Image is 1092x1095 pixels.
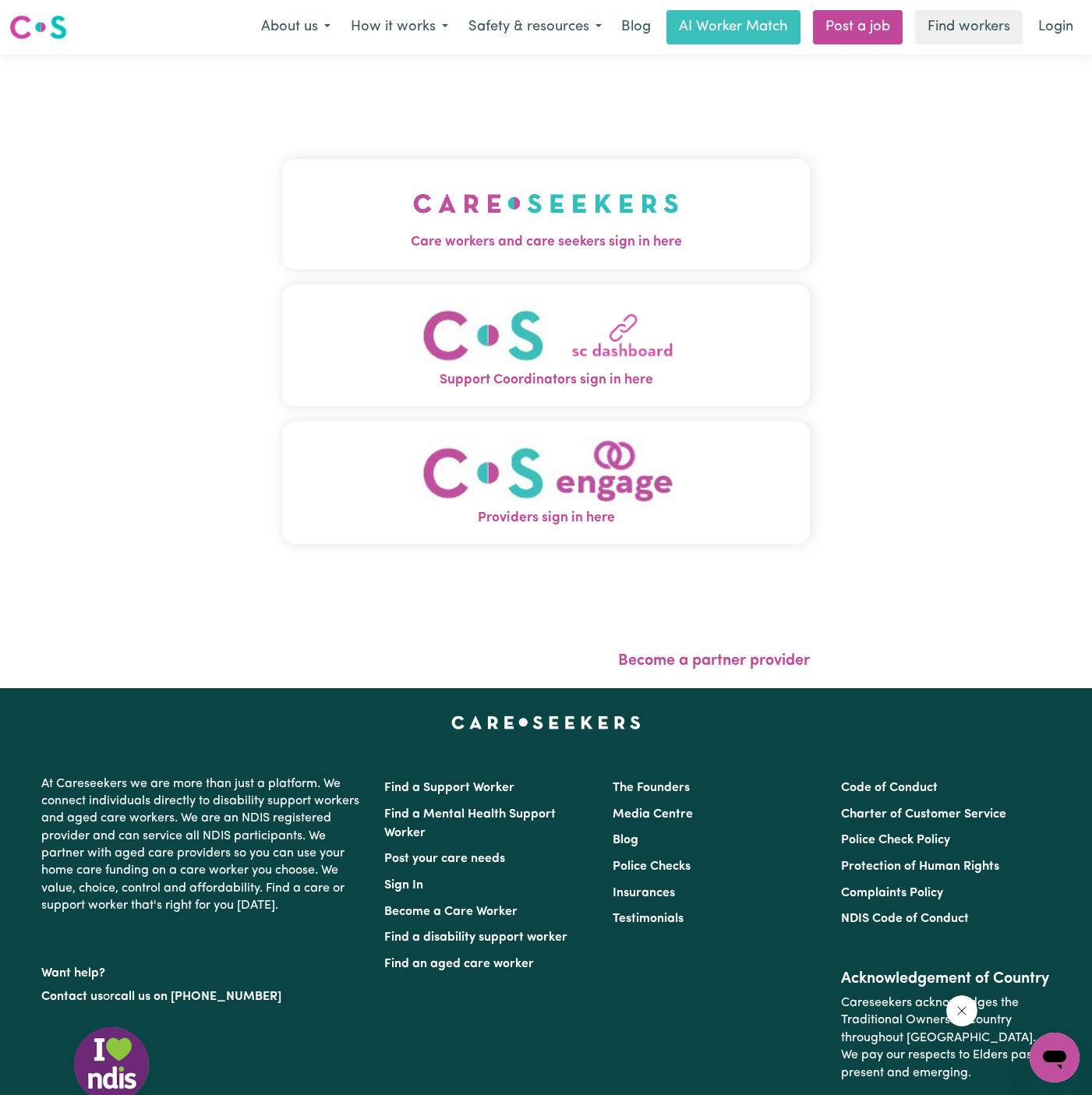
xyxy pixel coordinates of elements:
iframe: Button to launch messaging window [1030,1033,1080,1083]
a: Police Checks [613,860,691,873]
a: Code of Conduct [841,782,938,794]
a: Insurances [613,887,675,899]
p: Careseekers acknowledges the Traditional Owners of Country throughout [GEOGRAPHIC_DATA]. We pay o... [841,988,1051,1088]
button: Safety & resources [458,11,612,44]
a: Media Centre [613,808,693,821]
a: Become a Care Worker [384,906,518,918]
button: About us [251,11,341,44]
a: AI Worker Match [666,10,800,44]
button: Support Coordinators sign in here [282,284,810,407]
a: Blog [613,834,638,846]
a: Find a disability support worker [384,931,567,944]
a: Login [1029,10,1083,44]
a: NDIS Code of Conduct [841,913,969,925]
a: Protection of Human Rights [841,860,999,873]
a: call us on [PHONE_NUMBER] [115,991,281,1003]
p: or [41,982,366,1012]
p: At Careseekers we are more than just a platform. We connect individuals directly to disability su... [41,769,366,921]
a: Sign In [384,879,423,892]
a: Find a Support Worker [384,782,514,794]
iframe: Close message [946,995,977,1026]
button: How it works [341,11,458,44]
a: Blog [612,10,660,44]
span: Need any help? [9,11,94,23]
a: Contact us [41,991,103,1003]
img: Careseekers logo [9,13,67,41]
a: Become a partner provider [618,653,810,669]
a: Careseekers home page [451,716,641,729]
a: Find an aged care worker [384,958,534,970]
a: Complaints Policy [841,887,943,899]
p: Want help? [41,959,366,982]
span: Support Coordinators sign in here [282,370,810,390]
a: Find a Mental Health Support Worker [384,808,556,839]
a: Careseekers logo [9,9,67,45]
a: Find workers [915,10,1023,44]
a: The Founders [613,782,690,794]
a: Post a job [813,10,903,44]
h2: Acknowledgement of Country [841,970,1051,988]
span: Providers sign in here [282,508,810,528]
button: Providers sign in here [282,422,810,544]
a: Testimonials [613,913,684,925]
a: Charter of Customer Service [841,808,1006,821]
span: Care workers and care seekers sign in here [282,232,810,253]
button: Care workers and care seekers sign in here [282,159,810,268]
a: Post your care needs [384,853,505,865]
a: Police Check Policy [841,834,950,846]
